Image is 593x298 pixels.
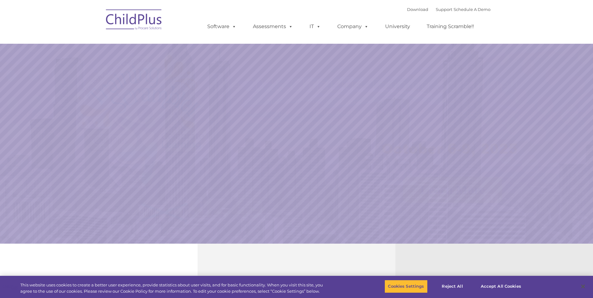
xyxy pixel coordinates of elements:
a: University [379,20,416,33]
a: Download [407,7,428,12]
a: Support [436,7,452,12]
button: Reject All [433,280,472,293]
img: ChildPlus by Procare Solutions [103,5,165,36]
button: Accept All Cookies [477,280,525,293]
button: Cookies Settings [384,280,427,293]
font: | [407,7,490,12]
button: Close [576,280,590,293]
a: Training Scramble!! [420,20,480,33]
a: Company [331,20,375,33]
a: Learn More [403,177,502,203]
div: This website uses cookies to create a better user experience, provide statistics about user visit... [20,282,326,294]
a: Software [201,20,243,33]
a: Assessments [247,20,299,33]
a: IT [303,20,327,33]
a: Schedule A Demo [454,7,490,12]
